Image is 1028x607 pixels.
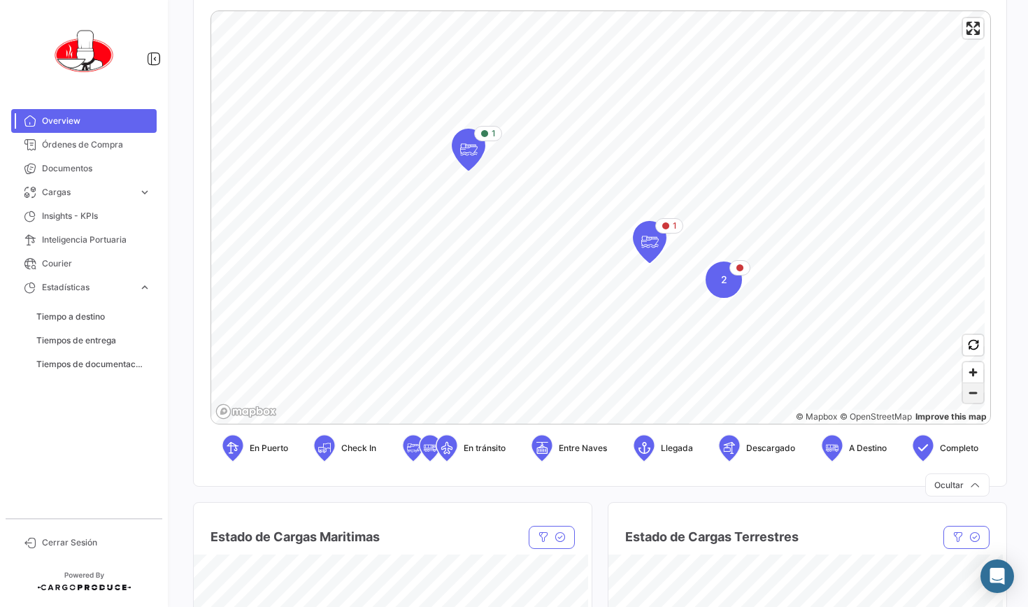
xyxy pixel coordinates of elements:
[11,157,157,180] a: Documentos
[42,138,151,151] span: Órdenes de Compra
[138,186,151,199] span: expand_more
[250,442,288,455] span: En Puerto
[42,115,151,127] span: Overview
[42,162,151,175] span: Documentos
[963,362,983,383] button: Zoom in
[11,133,157,157] a: Órdenes de Compra
[49,17,119,87] img: 0621d632-ab00-45ba-b411-ac9e9fb3f036.png
[215,404,277,420] a: Mapbox logo
[915,411,987,422] a: Map feedback
[138,281,151,294] span: expand_more
[963,18,983,38] button: Enter fullscreen
[42,257,151,270] span: Courier
[31,330,157,351] a: Tiempos de entrega
[940,442,978,455] span: Completo
[452,129,485,171] div: Map marker
[925,473,990,497] button: Ocultar
[11,252,157,276] a: Courier
[341,442,376,455] span: Check In
[42,536,151,549] span: Cerrar Sesión
[706,262,742,298] div: Map marker
[492,127,496,140] span: 1
[963,383,983,403] button: Zoom out
[42,234,151,246] span: Inteligencia Portuaria
[661,442,693,455] span: Llegada
[36,334,116,347] span: Tiempos de entrega
[42,281,133,294] span: Estadísticas
[464,442,506,455] span: En tránsito
[11,109,157,133] a: Overview
[980,559,1014,593] div: Abrir Intercom Messenger
[673,220,677,232] span: 1
[31,306,157,327] a: Tiempo a destino
[840,411,912,422] a: OpenStreetMap
[746,442,795,455] span: Descargado
[42,186,133,199] span: Cargas
[36,310,105,323] span: Tiempo a destino
[625,527,799,547] h4: Estado de Cargas Terrestres
[849,442,887,455] span: A Destino
[559,442,607,455] span: Entre Naves
[31,354,157,375] a: Tiempos de documentación
[11,228,157,252] a: Inteligencia Portuaria
[210,527,380,547] h4: Estado de Cargas Maritimas
[36,358,143,371] span: Tiempos de documentación
[633,221,666,263] div: Map marker
[42,210,151,222] span: Insights - KPIs
[721,273,727,287] span: 2
[11,204,157,228] a: Insights - KPIs
[211,11,985,425] canvas: Map
[796,411,837,422] a: Mapbox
